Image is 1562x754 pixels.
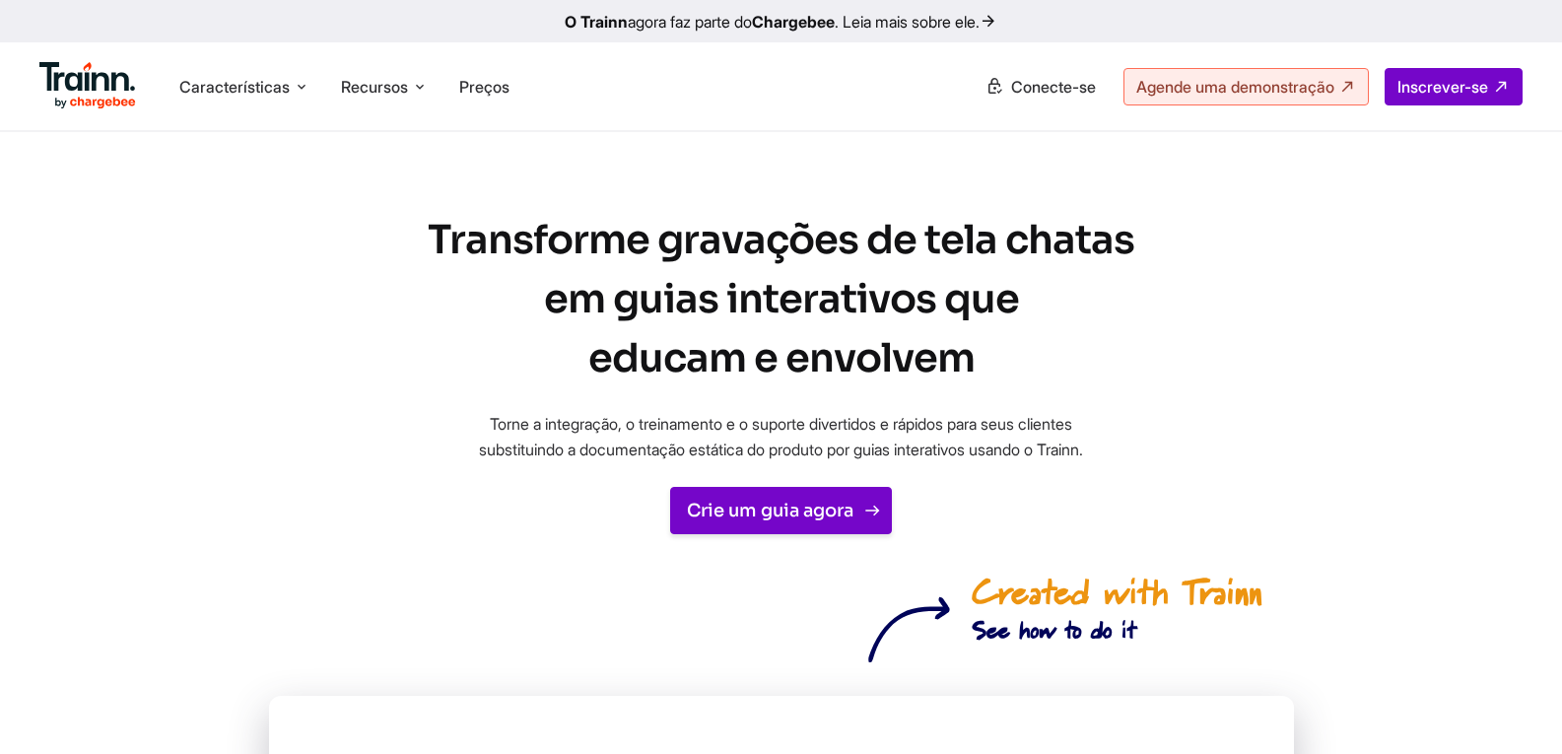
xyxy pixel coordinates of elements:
a: Inscrever-se [1385,68,1523,105]
font: . Leia mais sobre ele. [835,12,980,32]
font: Conecte-se [1011,77,1096,97]
img: criado_por_trainn | Guias interativos por trem [868,566,1262,664]
font: O Trainn [565,12,628,32]
font: Características [179,77,290,97]
iframe: Widget de bate-papo [1463,659,1562,754]
a: Crie um guia agora [670,487,892,534]
font: Recursos [341,77,408,97]
a: Preços [459,77,509,97]
font: Crie um guia agora [687,500,853,521]
a: Agende uma demonstração [1123,68,1369,105]
font: Transforme gravações de tela chatas em guias interativos que [428,215,1134,324]
font: agora faz parte do [628,12,752,32]
img: Logotipo do Trainn [39,62,136,109]
font: Inscrever-se [1397,77,1488,97]
font: Agende uma demonstração [1136,77,1334,97]
font: Chargebee [752,12,835,32]
a: Conecte-se [974,69,1108,104]
font: educam e envolvem [588,333,975,383]
font: Torne a integração, o treinamento e o suporte divertidos e rápidos para seus clientes substituind... [479,414,1083,459]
